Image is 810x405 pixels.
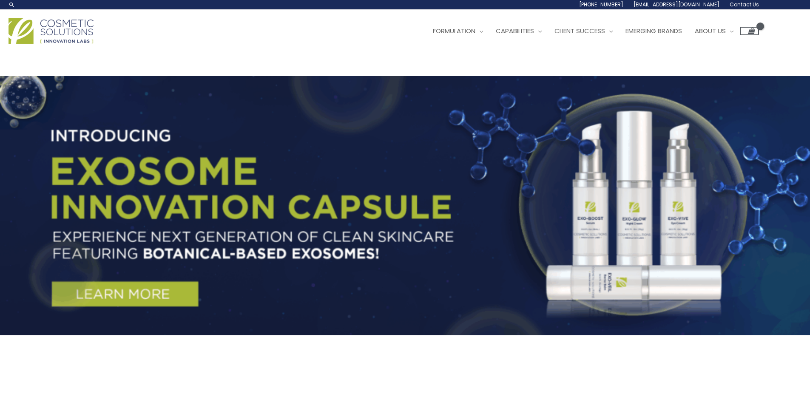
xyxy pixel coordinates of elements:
span: Emerging Brands [625,26,682,35]
span: Capabilities [496,26,534,35]
nav: Site Navigation [420,18,759,44]
a: Emerging Brands [619,18,688,44]
a: About Us [688,18,740,44]
a: Client Success [548,18,619,44]
a: Search icon link [9,1,15,8]
span: About Us [695,26,726,35]
a: View Shopping Cart, empty [740,27,759,35]
span: Client Success [554,26,605,35]
span: Contact Us [730,1,759,8]
span: [PHONE_NUMBER] [579,1,623,8]
a: Capabilities [489,18,548,44]
span: Formulation [433,26,475,35]
a: Formulation [426,18,489,44]
span: [EMAIL_ADDRESS][DOMAIN_NAME] [634,1,719,8]
img: Cosmetic Solutions Logo [9,18,94,44]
